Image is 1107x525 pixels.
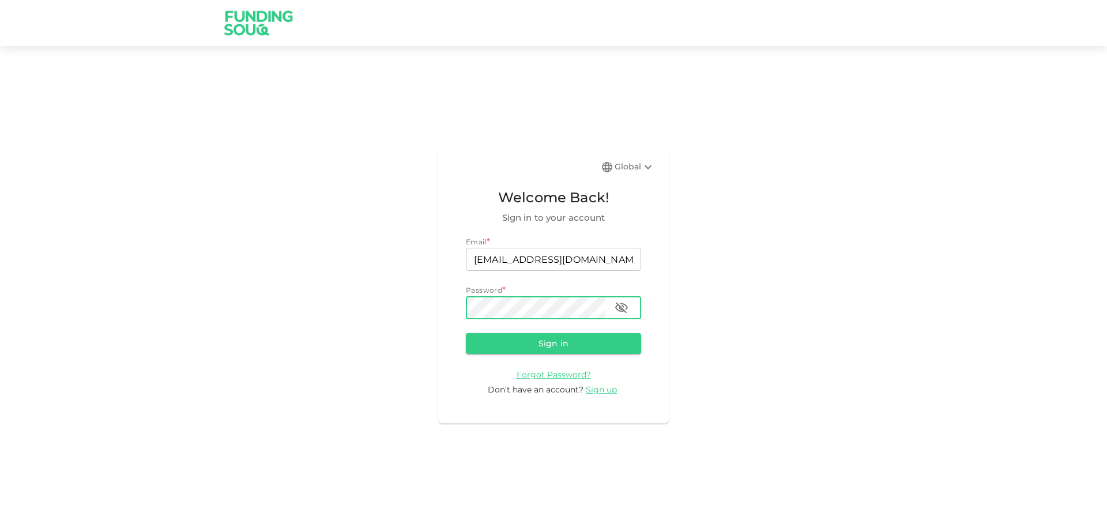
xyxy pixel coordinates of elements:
[615,160,655,174] div: Global
[466,248,641,271] input: email
[466,286,502,294] span: Password
[466,296,605,319] input: password
[586,384,617,395] span: Sign up
[466,211,641,225] span: Sign in to your account
[488,384,583,395] span: Don’t have an account?
[466,333,641,354] button: Sign in
[466,187,641,209] span: Welcome Back!
[517,369,591,380] a: Forgot Password?
[466,237,487,246] span: Email
[517,369,591,380] span: Forgot Password?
